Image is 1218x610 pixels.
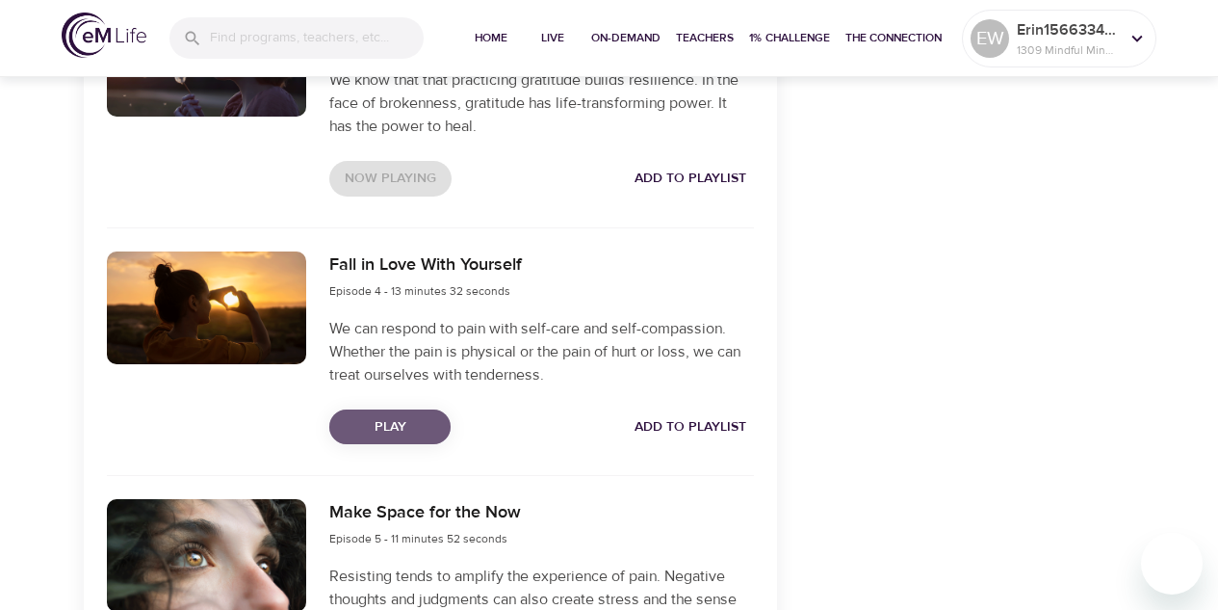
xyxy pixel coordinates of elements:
p: Erin1566334765 [1017,18,1119,41]
span: Home [468,28,514,48]
span: The Connection [845,28,942,48]
button: Play [329,410,451,445]
input: Find programs, teachers, etc... [210,17,424,59]
img: logo [62,13,146,58]
button: Add to Playlist [627,410,754,445]
span: Add to Playlist [635,167,746,191]
span: Add to Playlist [635,415,746,439]
span: Episode 4 - 13 minutes 32 seconds [329,283,510,299]
span: 1% Challenge [749,28,830,48]
span: Episode 5 - 11 minutes 52 seconds [329,531,507,546]
div: EW [971,19,1009,58]
span: On-Demand [591,28,661,48]
button: Add to Playlist [627,161,754,197]
h6: Make Space for the Now [329,499,521,527]
p: 1309 Mindful Minutes [1017,41,1119,59]
iframe: Button to launch messaging window [1141,533,1203,595]
span: Live [530,28,576,48]
span: Teachers [676,28,734,48]
p: We know that that practicing gratitude builds resilience. In the face of brokenness, gratitude ha... [329,68,753,138]
span: Play [345,415,435,439]
h6: Fall in Love With Yourself [329,252,522,279]
p: We can respond to pain with self-care and self-compassion. Whether the pain is physical or the pa... [329,317,753,386]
